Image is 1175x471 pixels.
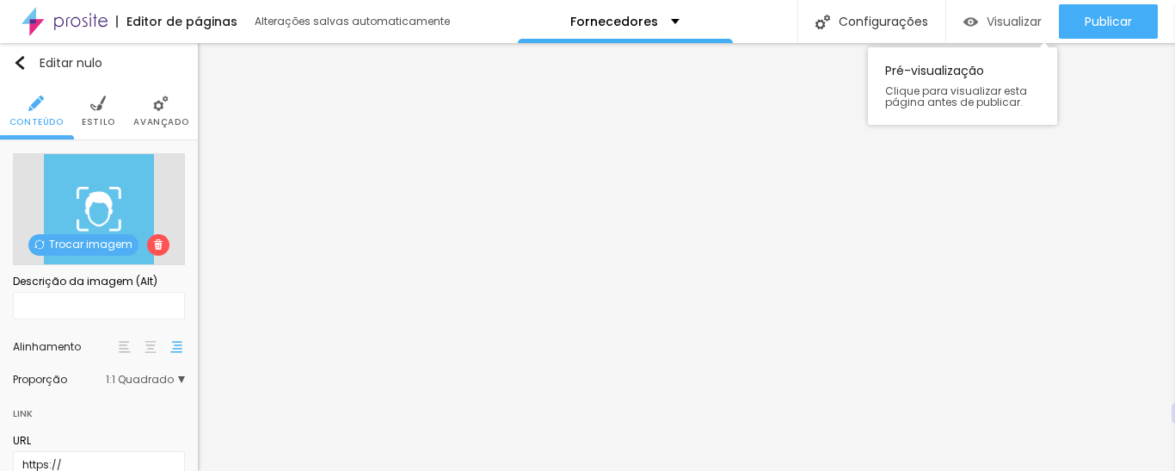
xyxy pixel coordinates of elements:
img: paragraph-left-align.svg [119,341,131,353]
font: Clique para visualizar esta página antes de publicar. [885,84,1027,109]
font: URL [13,433,31,448]
font: Alterações salvas automaticamente [255,14,450,28]
font: Visualizar [987,13,1042,30]
font: Fornecedores [570,13,658,30]
img: Ícone [13,56,27,70]
img: view-1.svg [963,15,978,29]
font: Trocar imagem [49,237,132,251]
font: Link [13,406,33,420]
font: Editor de páginas [126,13,237,30]
font: Pré-visualização [885,62,984,79]
font: Conteúdo [9,115,64,128]
font: 1:1 Quadrado [106,372,174,387]
img: Ícone [28,96,44,111]
button: Publicar [1059,4,1158,39]
font: Proporção [13,372,67,387]
img: paragraph-right-align.svg [170,341,182,353]
img: Ícone [153,239,163,250]
img: Ícone [153,96,169,111]
img: paragraph-center-align.svg [145,341,157,353]
font: Avançado [133,115,188,128]
font: Configurações [839,13,928,30]
font: Editar nulo [40,54,102,71]
img: Ícone [815,15,830,29]
font: Estilo [82,115,115,128]
iframe: Editor [198,43,1175,471]
div: Link [13,394,185,425]
font: Alinhamento [13,339,81,354]
img: Ícone [34,239,45,250]
button: Visualizar [946,4,1059,39]
font: Publicar [1085,13,1132,30]
img: Ícone [90,96,106,111]
font: Descrição da imagem (Alt) [13,274,157,288]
